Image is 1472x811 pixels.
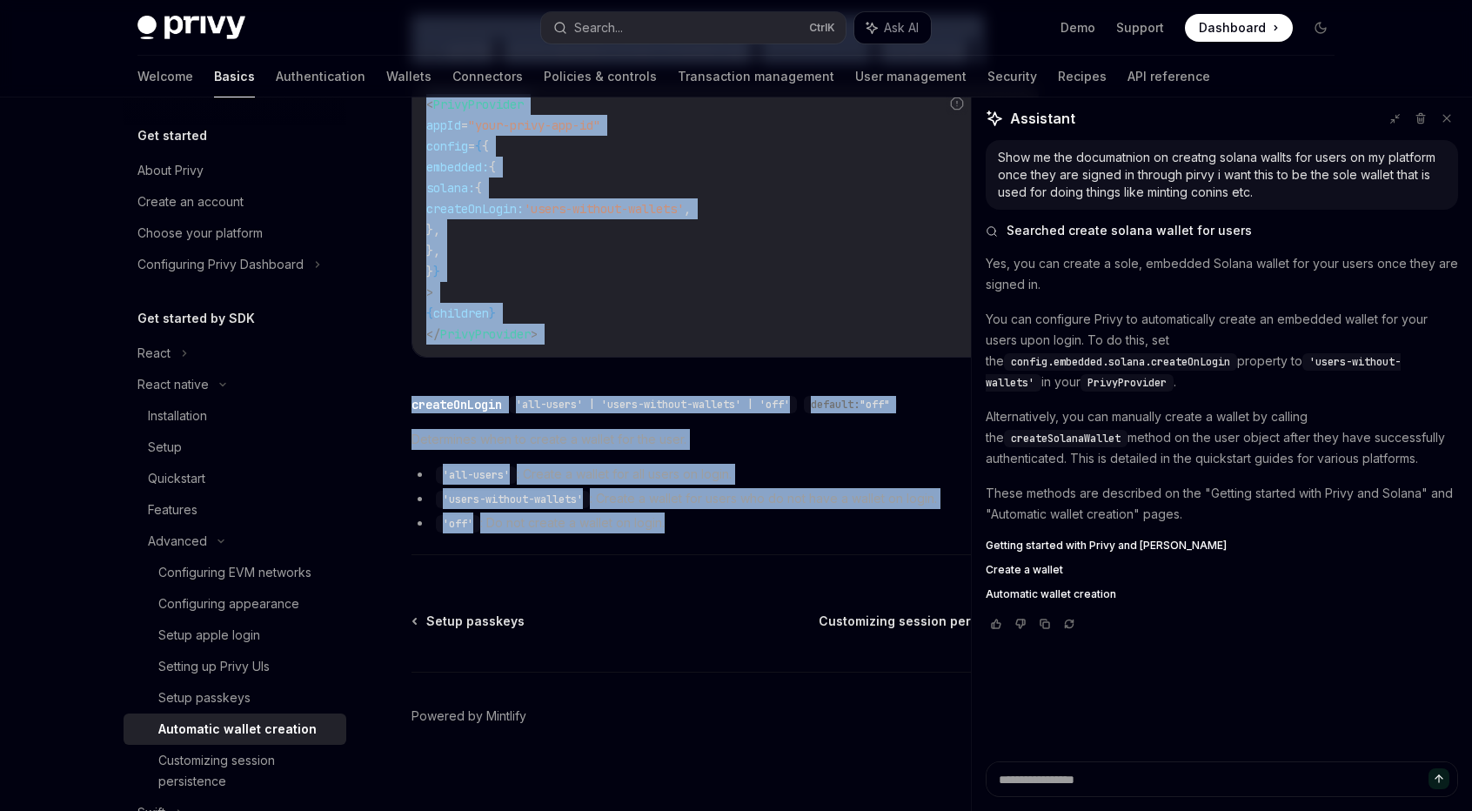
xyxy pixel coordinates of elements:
span: Create a wallet [986,563,1063,577]
div: createOnLogin [411,396,502,413]
a: Setup [124,432,346,463]
div: About Privy [137,160,204,181]
span: Getting started with Privy and [PERSON_NAME] [986,539,1227,553]
span: Assistant [1010,108,1075,129]
span: } [426,264,433,279]
span: createSolanaWallet [1011,432,1121,446]
a: Customizing session persistence [819,613,1037,630]
span: default: [811,398,860,412]
span: appId [426,117,461,133]
div: Setup [148,437,182,458]
span: > [531,326,538,342]
span: solana: [426,180,475,196]
a: Installation [124,400,346,432]
a: Demo [1061,19,1095,37]
div: Configuring Privy Dashboard [137,254,304,275]
span: Searched create solana wallet for users [1007,222,1252,239]
h5: Get started by SDK [137,308,255,329]
span: } [489,305,496,321]
span: { [482,138,489,154]
span: { [475,180,482,196]
div: React native [137,374,209,395]
a: User management [855,56,967,97]
a: Create an account [124,186,346,218]
span: PrivyProvider [440,326,531,342]
div: Installation [148,405,207,426]
span: PrivyProvider [1087,376,1167,390]
a: Welcome [137,56,193,97]
a: API reference [1127,56,1210,97]
a: Customizing session persistence [124,745,346,797]
button: Search...CtrlK [541,12,846,44]
span: > [426,285,433,300]
a: Security [987,56,1037,97]
p: These methods are described on the "Getting started with Privy and Solana" and "Automatic wallet ... [986,483,1458,525]
a: Configuring appearance [124,588,346,620]
a: Automatic wallet creation [986,587,1458,601]
code: 'off' [436,515,480,533]
div: Setup passkeys [158,687,251,708]
div: Show me the documatnion on creatng solana wallts for users on my platform once they are signed in... [998,149,1446,201]
p: Yes, you can create a sole, embedded Solana wallet for your users once they are signed in. [986,253,1458,295]
span: embedded: [426,159,489,175]
span: createOnLogin: [426,201,524,217]
a: Transaction management [678,56,834,97]
span: { [489,159,496,175]
div: Configuring appearance [158,593,299,614]
span: </ [426,326,440,342]
a: Create a wallet [986,563,1458,577]
button: Report incorrect code [946,92,968,115]
span: }, [426,222,440,238]
p: You can configure Privy to automatically create an embedded wallet for your users upon login. To ... [986,309,1458,392]
a: Setting up Privy UIs [124,651,346,682]
a: Connectors [452,56,523,97]
span: Dashboard [1199,19,1266,37]
span: PrivyProvider [433,97,524,112]
div: Configuring EVM networks [158,562,311,583]
span: 'users-without-wallets' [986,355,1401,390]
a: Configuring EVM networks [124,557,346,588]
button: Searched create solana wallet for users [986,222,1458,239]
a: Dashboard [1185,14,1293,42]
a: Basics [214,56,255,97]
span: }, [426,243,440,258]
div: Search... [574,17,623,38]
code: 'users-without-wallets' [436,491,590,508]
a: Choose your platform [124,218,346,249]
span: Setup passkeys [426,613,525,630]
span: Ctrl K [809,21,835,35]
span: "off" [860,398,890,412]
span: Customizing session persistence [819,613,1024,630]
button: Send message [1429,768,1449,789]
a: Getting started with Privy and [PERSON_NAME] [986,539,1458,553]
span: , [684,201,691,217]
span: children [433,305,489,321]
a: Features [124,494,346,526]
a: About Privy [124,155,346,186]
span: config [426,138,468,154]
span: < [426,97,433,112]
a: Authentication [276,56,365,97]
img: dark logo [137,16,245,40]
a: Quickstart [124,463,346,494]
span: { [426,305,433,321]
div: Advanced [148,531,207,552]
a: Policies & controls [544,56,657,97]
a: Setup passkeys [413,613,525,630]
button: Ask AI [854,12,931,44]
li: : Create a wallet for all users on login. [411,464,1039,485]
div: Choose your platform [137,223,263,244]
span: Ask AI [884,19,919,37]
li: : Create a wallet for users who do not have a wallet on login. [411,488,1039,509]
a: Recipes [1058,56,1107,97]
h5: Get started [137,125,207,146]
div: Customizing session persistence [158,750,336,792]
span: Automatic wallet creation [986,587,1116,601]
span: { [475,138,482,154]
p: Alternatively, you can manually create a wallet by calling the method on the user object after th... [986,406,1458,469]
a: Wallets [386,56,432,97]
div: Create an account [137,191,244,212]
a: Setup apple login [124,620,346,651]
span: "your-privy-app-id" [468,117,600,133]
div: Setup apple login [158,625,260,646]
